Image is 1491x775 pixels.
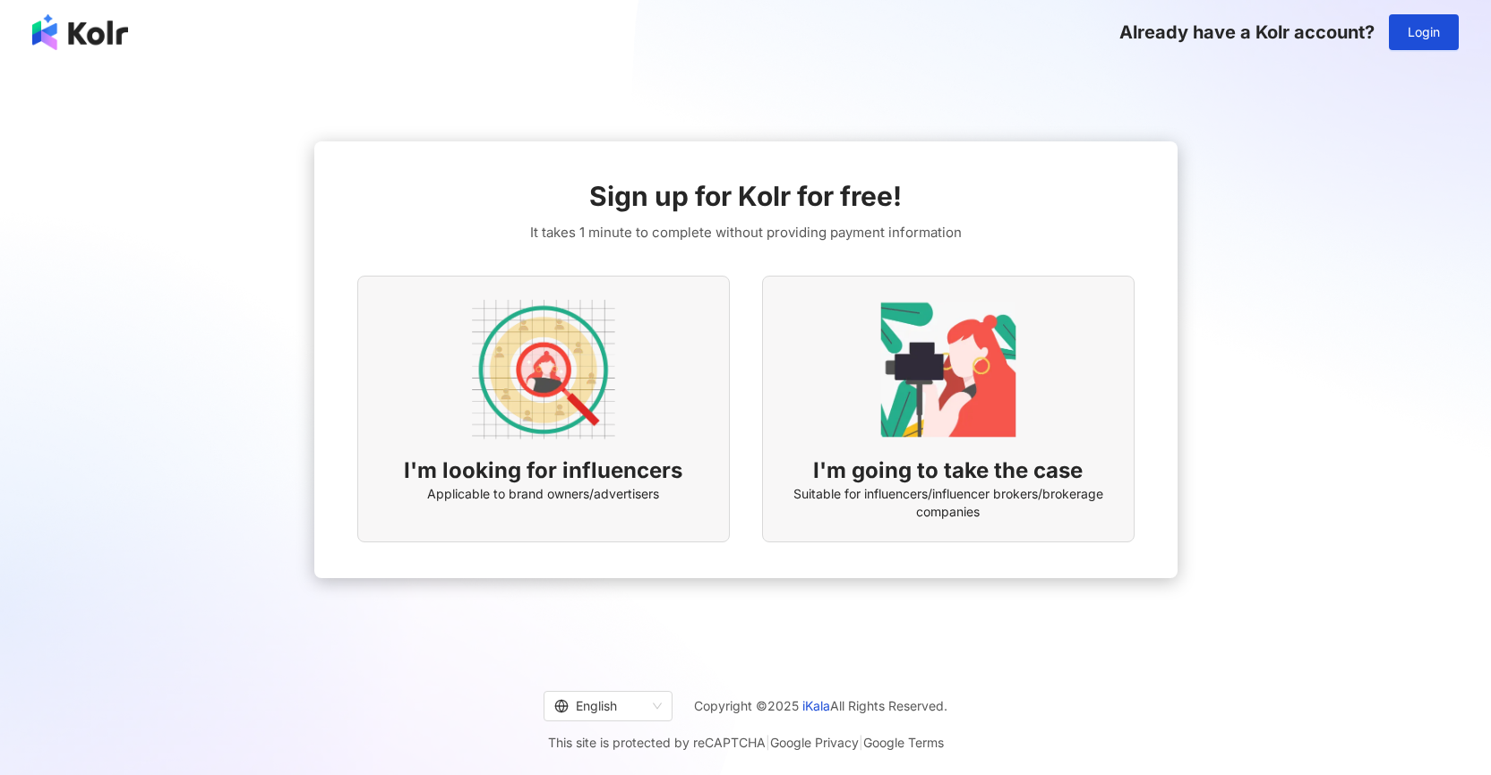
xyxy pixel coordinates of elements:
img: KOL identity option [877,298,1020,441]
span: Suitable for influencers/influencer brokers/brokerage companies [784,485,1112,520]
a: Google Terms [863,735,944,750]
span: | [766,735,770,750]
img: AD identity option [472,298,615,441]
a: Google Privacy [770,735,859,750]
span: I'm going to take the case [813,456,1083,486]
span: Login [1408,25,1440,39]
div: English [554,692,646,720]
span: It takes 1 minute to complete without providing payment information [530,222,962,243]
img: logo [32,14,128,50]
button: Login [1389,14,1459,50]
span: Applicable to brand owners/advertisers [427,485,659,503]
span: Already have a Kolr account? [1119,21,1375,43]
a: iKala [802,698,830,713]
span: I'm looking for influencers [404,456,682,486]
span: Copyright © 2025 All Rights Reserved. [694,695,947,717]
span: Sign up for Kolr for free! [589,177,902,215]
span: | [859,735,863,750]
span: This site is protected by reCAPTCHA [548,732,944,754]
